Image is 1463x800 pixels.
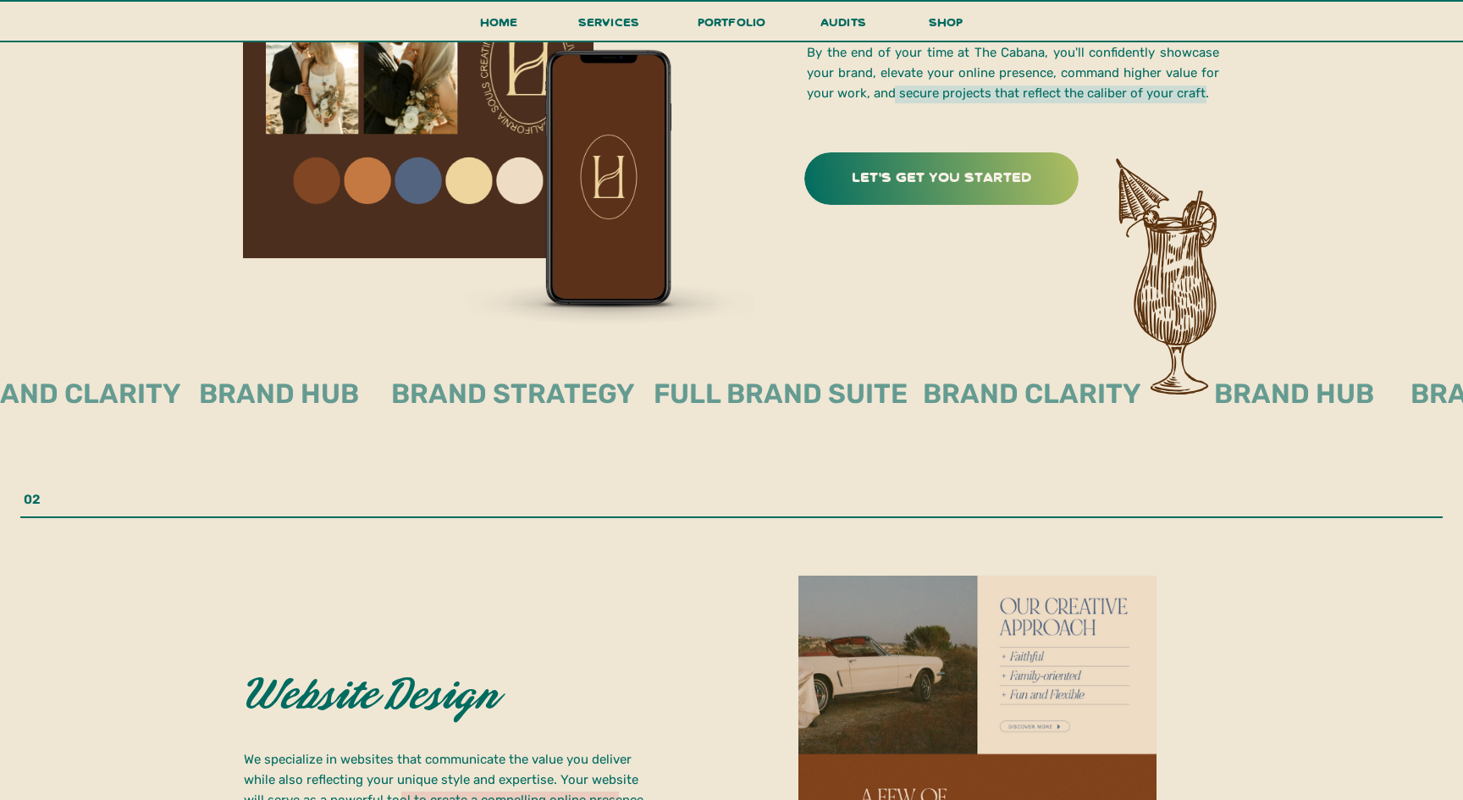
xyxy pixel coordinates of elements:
[905,11,986,41] a: shop
[472,11,525,42] a: Home
[654,377,923,411] h2: full brand suite
[573,11,644,42] a: services
[824,163,1059,185] a: let's get you started
[923,377,1172,411] h2: brand clarity
[24,489,194,510] p: 02
[199,377,448,411] h2: brand hub
[818,11,869,41] a: audits
[391,377,640,411] h2: brand strategy
[692,11,771,42] a: portfolio
[1214,377,1463,411] h2: brand hub
[578,14,640,30] span: services
[245,675,553,721] h2: Website Design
